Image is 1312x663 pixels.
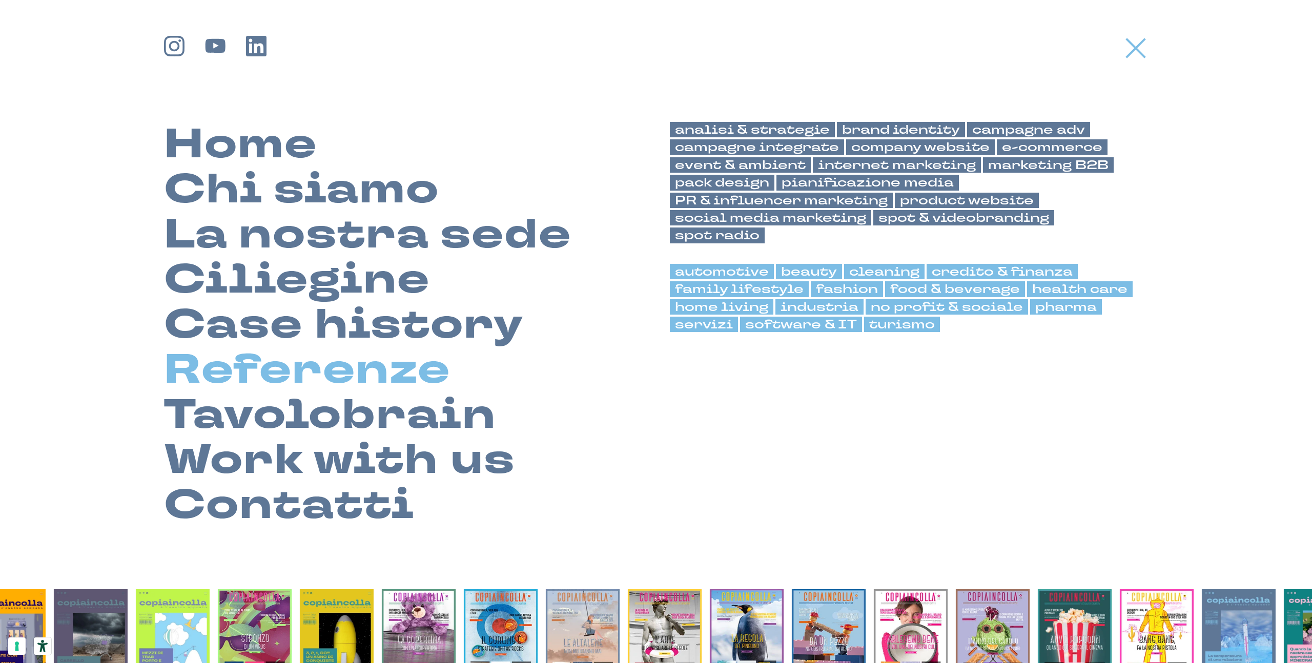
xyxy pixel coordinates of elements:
a: spot & videobranding [873,210,1054,225]
a: spot radio [670,227,765,243]
a: Referenze [164,347,450,392]
a: pharma [1030,299,1102,315]
a: Tavolobrain [164,392,496,438]
a: Home [164,122,317,167]
a: internet marketing [813,157,981,173]
a: beauty [776,264,842,279]
a: food & beverage [885,281,1025,297]
a: Contatti [164,483,415,528]
button: Strumenti di accessibilità [34,637,51,655]
a: pack design [670,175,774,190]
a: health care [1027,281,1133,297]
a: fashion [811,281,883,297]
a: home living [670,299,773,315]
a: company website [846,139,995,155]
a: industria [775,299,864,315]
a: brand identity [837,122,965,137]
a: La nostra sede [164,212,571,257]
a: social media marketing [670,210,871,225]
a: Case history [164,302,524,347]
a: family lifestyle [670,281,809,297]
a: e-commerce [997,139,1108,155]
a: Work with us [164,438,515,483]
a: servizi [670,317,738,332]
a: event & ambient [670,157,811,173]
a: campagne integrate [670,139,844,155]
a: no profit & sociale [866,299,1028,315]
a: turismo [864,317,940,332]
a: analisi & strategie [670,122,835,137]
a: campagne adv [967,122,1090,137]
a: product website [895,193,1039,208]
a: marketing B2B [983,157,1114,173]
a: Chi siamo [164,167,439,212]
a: credito & finanza [927,264,1078,279]
a: pianificazione media [776,175,959,190]
a: cleaning [844,264,925,279]
a: automotive [670,264,774,279]
a: PR & influencer marketing [670,193,893,208]
a: software & IT [740,317,862,332]
a: Ciliegine [164,257,430,302]
button: Le tue preferenze relative al consenso per le tecnologie di tracciamento [8,637,26,655]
